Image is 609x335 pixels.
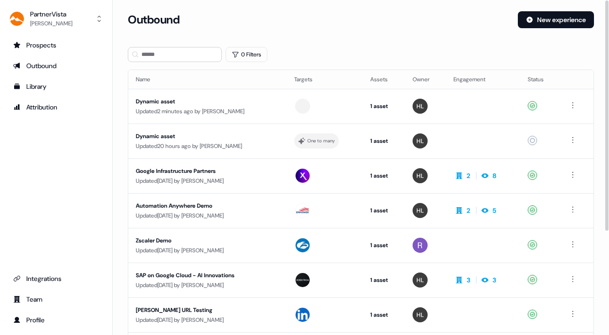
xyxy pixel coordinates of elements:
div: Profile [13,315,99,325]
img: Hondo [413,133,428,148]
div: Attribution [13,102,99,112]
div: 3 [467,275,470,285]
a: Go to profile [8,312,105,327]
div: Updated 2 minutes ago by [PERSON_NAME] [136,107,279,116]
div: 3 [492,275,496,285]
a: Go to prospects [8,38,105,53]
div: Updated [DATE] by [PERSON_NAME] [136,176,279,186]
img: Hondo [413,273,428,288]
img: Hondo [413,203,428,218]
div: 1 asset [370,241,398,250]
th: Status [520,70,560,89]
div: [PERSON_NAME] [30,19,72,28]
a: Go to templates [8,79,105,94]
a: Go to attribution [8,100,105,115]
div: PartnerVista [30,9,72,19]
div: [PERSON_NAME] URL Testing [136,305,279,315]
a: Go to integrations [8,271,105,286]
button: PartnerVista[PERSON_NAME] [8,8,105,30]
div: 1 asset [370,275,398,285]
th: Assets [363,70,405,89]
img: Rick [413,238,428,253]
div: 2 [467,206,470,215]
button: New experience [518,11,594,28]
div: Updated [DATE] by [PERSON_NAME] [136,280,279,290]
button: 0 Filters [226,47,267,62]
div: 8 [492,171,496,180]
div: Google Infrastructure Partners [136,166,279,176]
div: SAP on Google Cloud - AI Innovations [136,271,279,280]
th: Owner [405,70,446,89]
div: 5 [492,206,496,215]
th: Targets [287,70,363,89]
img: Hondo [413,99,428,114]
h3: Outbound [128,13,180,27]
a: Go to team [8,292,105,307]
div: Library [13,82,99,91]
div: 2 [467,171,470,180]
div: Team [13,295,99,304]
div: 1 asset [370,310,398,319]
div: Prospects [13,40,99,50]
th: Name [128,70,287,89]
div: Dynamic asset [136,97,279,106]
div: 1 asset [370,171,398,180]
div: Updated [DATE] by [PERSON_NAME] [136,211,279,220]
img: Hondo [413,307,428,322]
img: Hondo [413,168,428,183]
div: 1 asset [370,136,398,146]
div: Updated [DATE] by [PERSON_NAME] [136,246,279,255]
th: Engagement [446,70,520,89]
div: Updated [DATE] by [PERSON_NAME] [136,315,279,325]
a: Go to outbound experience [8,58,105,73]
div: One to many [307,137,335,145]
div: Zscaler Demo [136,236,279,245]
div: Outbound [13,61,99,70]
div: 1 asset [370,206,398,215]
div: Dynamic asset [136,132,279,141]
div: 1 asset [370,101,398,111]
div: Automation Anywhere Demo [136,201,279,210]
div: Integrations [13,274,99,283]
div: Updated 20 hours ago by [PERSON_NAME] [136,141,279,151]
